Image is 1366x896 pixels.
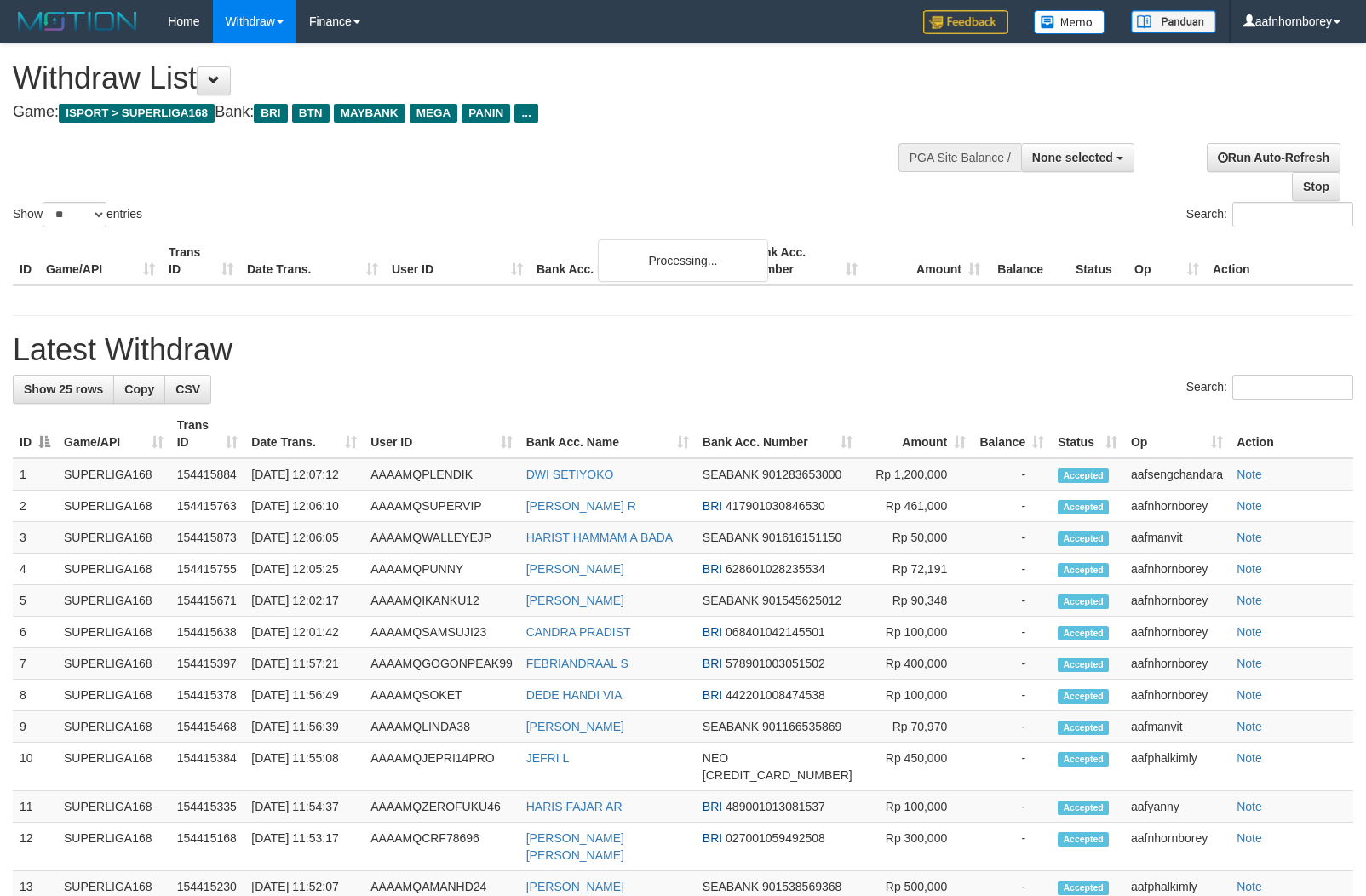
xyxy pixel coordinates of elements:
span: BRI [703,499,722,513]
a: FEBRIANDRAAL S [526,657,628,670]
a: HARIS FAJAR AR [526,800,623,813]
td: aafnhornborey [1124,554,1230,585]
span: BRI [703,800,722,813]
span: SEABANK [703,720,759,733]
td: - [973,554,1051,585]
a: [PERSON_NAME] [526,562,624,576]
span: BTN [292,104,330,123]
span: Accepted [1058,658,1109,672]
td: aafnhornborey [1124,823,1230,871]
td: SUPERLIGA168 [57,522,170,554]
th: Status: activate to sort column ascending [1051,410,1124,458]
img: Button%20Memo.svg [1034,10,1105,34]
a: Note [1237,831,1262,845]
td: - [973,585,1051,617]
a: DWI SETIYOKO [526,468,614,481]
label: Show entries [13,202,142,227]
th: User ID [385,237,530,285]
a: Note [1237,751,1262,765]
div: PGA Site Balance / [898,143,1021,172]
td: [DATE] 12:07:12 [244,458,364,491]
td: [DATE] 12:05:25 [244,554,364,585]
span: Accepted [1058,626,1109,640]
td: AAAAMQSUPERVIP [364,491,519,522]
td: 4 [13,554,57,585]
td: [DATE] 12:06:05 [244,522,364,554]
td: aafmanvit [1124,711,1230,743]
a: JEFRI L [526,751,570,765]
label: Search: [1186,375,1353,400]
span: Copy 027001059492508 to clipboard [726,831,825,845]
td: AAAAMQJEPRI14PRO [364,743,519,791]
th: Action [1206,237,1353,285]
span: Copy 442201008474538 to clipboard [726,688,825,702]
h4: Game: Bank: [13,104,893,121]
td: SUPERLIGA168 [57,585,170,617]
td: 1 [13,458,57,491]
th: Balance: activate to sort column ascending [973,410,1051,458]
td: 10 [13,743,57,791]
span: BRI [703,831,722,845]
td: 154415397 [170,648,245,680]
td: AAAAMQIKANKU12 [364,585,519,617]
a: [PERSON_NAME] [526,594,624,607]
span: SEABANK [703,594,759,607]
td: 6 [13,617,57,648]
a: Note [1237,562,1262,576]
span: Accepted [1058,721,1109,735]
td: SUPERLIGA168 [57,491,170,522]
td: SUPERLIGA168 [57,791,170,823]
label: Search: [1186,202,1353,227]
td: aafyanny [1124,791,1230,823]
a: Note [1237,880,1262,893]
span: Copy 628601028235534 to clipboard [726,562,825,576]
span: BRI [703,657,722,670]
span: Show 25 rows [24,382,103,396]
input: Search: [1232,202,1353,227]
td: SUPERLIGA168 [57,711,170,743]
a: [PERSON_NAME] [526,720,624,733]
td: Rp 300,000 [859,823,973,871]
td: 154415378 [170,680,245,711]
th: Bank Acc. Name: activate to sort column ascending [519,410,696,458]
th: Date Trans.: activate to sort column ascending [244,410,364,458]
td: [DATE] 11:53:17 [244,823,364,871]
td: 154415384 [170,743,245,791]
td: SUPERLIGA168 [57,648,170,680]
a: HARIST HAMMAM A BADA [526,531,673,544]
td: [DATE] 12:06:10 [244,491,364,522]
td: AAAAMQWALLEYEJP [364,522,519,554]
span: MAYBANK [334,104,405,123]
td: - [973,491,1051,522]
span: MEGA [410,104,458,123]
span: SEABANK [703,880,759,893]
td: SUPERLIGA168 [57,617,170,648]
td: AAAAMQSAMSUJI23 [364,617,519,648]
a: CSV [164,375,211,404]
span: Copy 417901030846530 to clipboard [726,499,825,513]
td: SUPERLIGA168 [57,554,170,585]
button: None selected [1021,143,1134,172]
td: 154415884 [170,458,245,491]
th: Date Trans. [240,237,385,285]
a: Show 25 rows [13,375,114,404]
td: 2 [13,491,57,522]
td: aafnhornborey [1124,617,1230,648]
a: [PERSON_NAME] R [526,499,636,513]
th: Balance [987,237,1069,285]
td: aafsengchandara [1124,458,1230,491]
span: Accepted [1058,531,1109,546]
td: AAAAMQPLENDIK [364,458,519,491]
td: AAAAMQGOGONPEAK99 [364,648,519,680]
span: Copy 901283653000 to clipboard [762,468,841,481]
td: Rp 450,000 [859,743,973,791]
th: Status [1069,237,1128,285]
span: BRI [703,562,722,576]
span: Accepted [1058,832,1109,847]
span: Accepted [1058,689,1109,704]
th: ID: activate to sort column descending [13,410,57,458]
th: ID [13,237,39,285]
h1: Withdraw List [13,61,893,95]
img: panduan.png [1131,10,1216,33]
td: 12 [13,823,57,871]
